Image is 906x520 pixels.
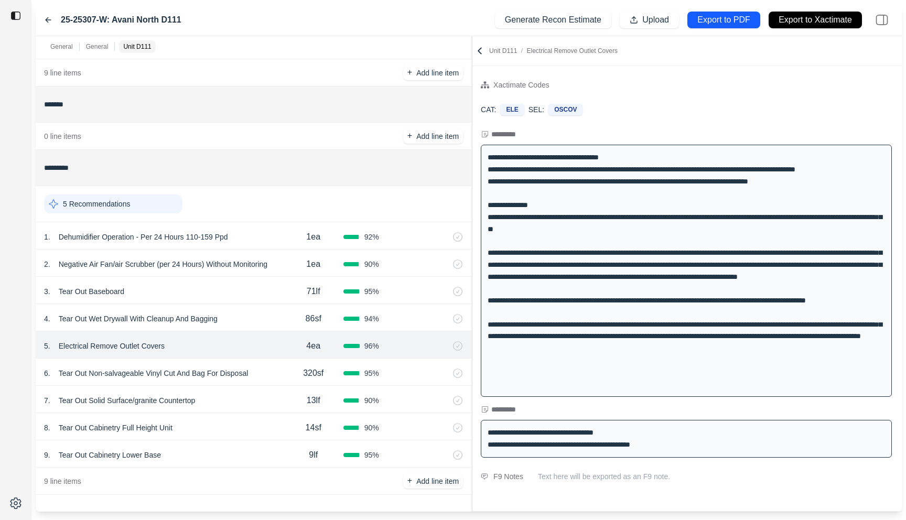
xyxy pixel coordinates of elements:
[870,8,893,31] img: right-panel.svg
[61,14,181,26] label: 25-25307-W: Avani North D111
[642,14,669,26] p: Upload
[10,10,21,21] img: toggle sidebar
[495,12,611,28] button: Generate Recon Estimate
[505,14,601,26] p: Generate Recon Estimate
[687,12,760,28] button: Export to PDF
[697,14,750,26] p: Export to PDF
[779,14,852,26] p: Export to Xactimate
[620,12,679,28] button: Upload
[769,12,862,28] button: Export to Xactimate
